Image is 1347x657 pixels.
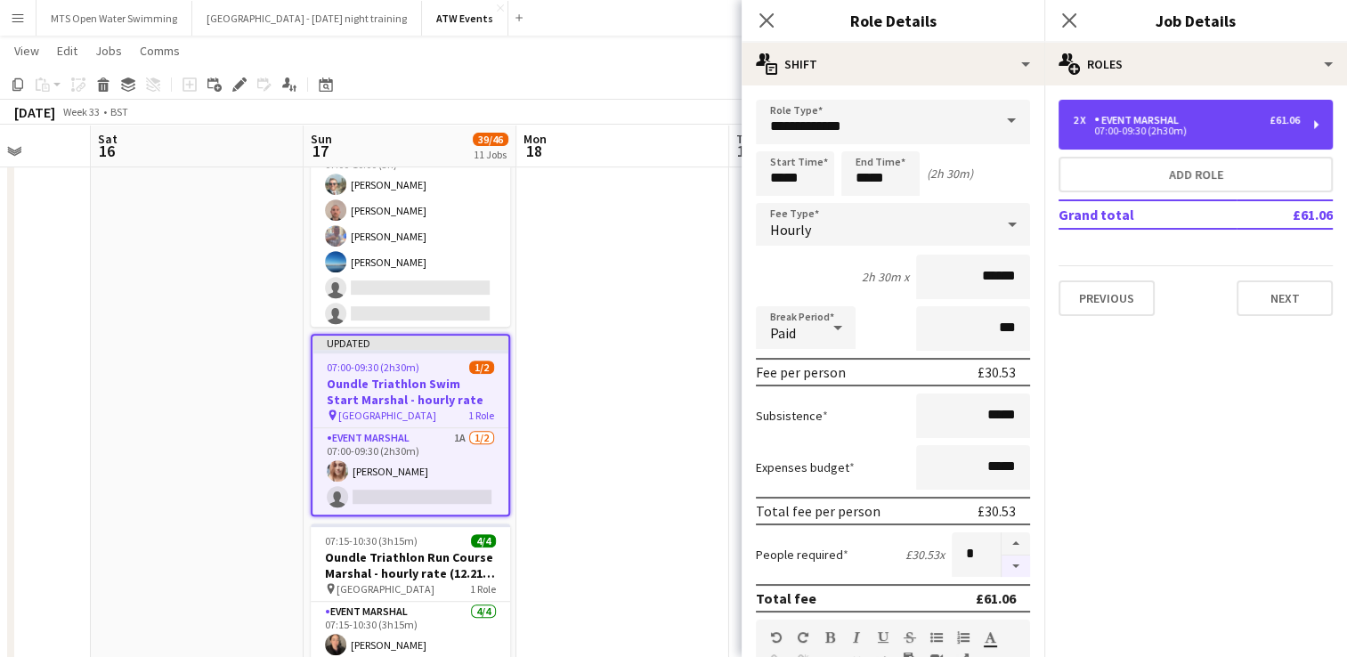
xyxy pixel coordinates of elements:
[14,43,39,59] span: View
[742,9,1044,32] h3: Role Details
[88,39,129,62] a: Jobs
[1059,157,1333,192] button: Add role
[984,630,996,645] button: Text Color
[473,133,508,146] span: 39/46
[1094,114,1186,126] div: Event Marshal
[1059,200,1237,229] td: Grand total
[930,630,943,645] button: Unordered List
[474,148,507,161] div: 11 Jobs
[756,502,880,520] div: Total fee per person
[770,324,796,342] span: Paid
[140,43,180,59] span: Comms
[311,142,510,357] app-card-role: Event Marshal4/707:00-10:00 (3h)[PERSON_NAME][PERSON_NAME][PERSON_NAME][PERSON_NAME]
[904,630,916,645] button: Strikethrough
[1237,200,1333,229] td: £61.06
[742,43,1044,85] div: Shift
[468,409,494,422] span: 1 Role
[312,336,508,350] div: Updated
[770,630,783,645] button: Undo
[756,589,816,607] div: Total fee
[957,630,970,645] button: Ordered List
[1044,43,1347,85] div: Roles
[95,43,122,59] span: Jobs
[471,534,496,547] span: 4/4
[469,361,494,374] span: 1/2
[797,630,809,645] button: Redo
[337,582,434,596] span: [GEOGRAPHIC_DATA]
[862,269,909,285] div: 2h 30m x
[59,105,103,118] span: Week 33
[770,221,811,239] span: Hourly
[1237,280,1333,316] button: Next
[7,39,46,62] a: View
[192,1,422,36] button: [GEOGRAPHIC_DATA] - [DATE] night training
[37,1,192,36] button: MTS Open Water Swimming
[95,141,118,161] span: 16
[877,630,889,645] button: Underline
[1073,114,1094,126] div: 2 x
[325,534,418,547] span: 07:15-10:30 (3h15m)
[110,105,128,118] div: BST
[311,131,332,147] span: Sun
[57,43,77,59] span: Edit
[312,376,508,408] h3: Oundle Triathlon Swim Start Marshal - hourly rate
[1059,280,1155,316] button: Previous
[756,363,846,381] div: Fee per person
[1073,126,1300,135] div: 07:00-09:30 (2h30m)
[978,502,1016,520] div: £30.53
[327,361,419,374] span: 07:00-09:30 (2h30m)
[927,166,973,182] div: (2h 30m)
[756,408,828,424] label: Subsistence
[470,582,496,596] span: 1 Role
[756,547,848,563] label: People required
[308,141,332,161] span: 17
[978,363,1016,381] div: £30.53
[1270,114,1300,126] div: £61.06
[133,39,187,62] a: Comms
[1044,9,1347,32] h3: Job Details
[98,131,118,147] span: Sat
[824,630,836,645] button: Bold
[14,103,55,121] div: [DATE]
[50,39,85,62] a: Edit
[905,547,945,563] div: £30.53 x
[1002,532,1030,556] button: Increase
[338,409,436,422] span: [GEOGRAPHIC_DATA]
[521,141,547,161] span: 18
[976,589,1016,607] div: £61.06
[756,459,855,475] label: Expenses budget
[523,131,547,147] span: Mon
[736,131,757,147] span: Tue
[422,1,508,36] button: ATW Events
[311,549,510,581] h3: Oundle Triathlon Run Course Marshal - hourly rate (12.21 per hour if over 21)
[311,63,510,327] app-job-card: 07:00-10:00 (3h)4/7Oundle Triathlon Bike Course Marshal - hourly rate (£12.21 iv over 21) [GEOGRA...
[1002,556,1030,578] button: Decrease
[734,141,757,161] span: 19
[850,630,863,645] button: Italic
[311,334,510,516] app-job-card: Updated07:00-09:30 (2h30m)1/2Oundle Triathlon Swim Start Marshal - hourly rate [GEOGRAPHIC_DATA]1...
[312,428,508,515] app-card-role: Event Marshal1A1/207:00-09:30 (2h30m)[PERSON_NAME]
